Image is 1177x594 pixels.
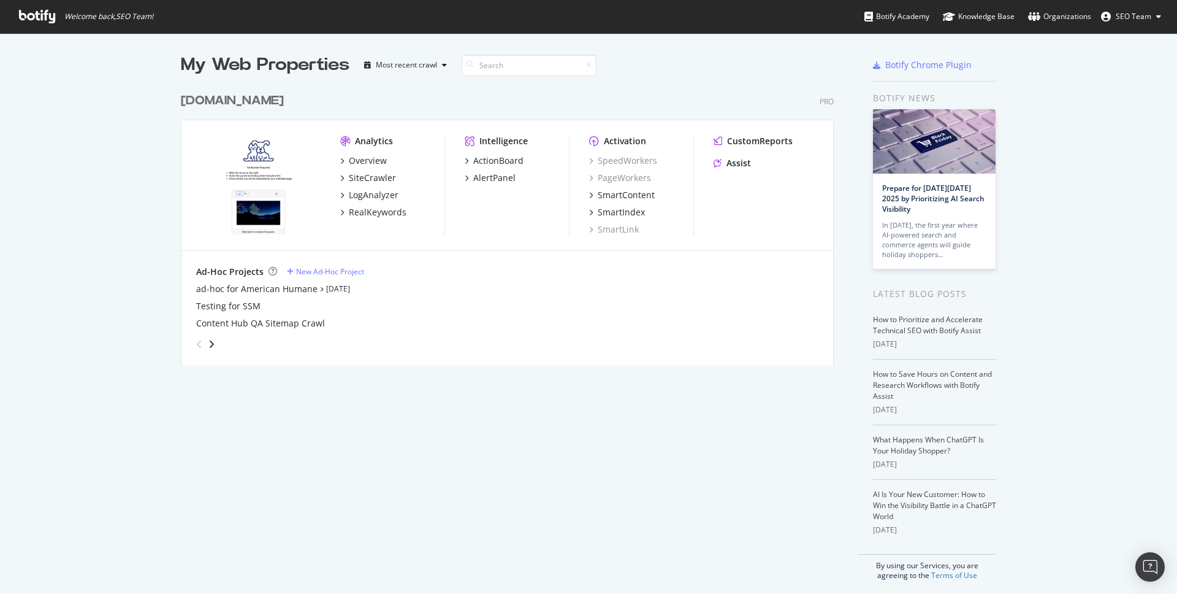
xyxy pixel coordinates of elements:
[1116,11,1151,21] span: SEO Team
[589,172,651,184] a: PageWorkers
[1091,7,1171,26] button: SEO Team
[349,206,406,218] div: RealKeywords
[882,220,986,260] div: In [DATE], the first year where AI-powered search and commerce agents will guide holiday shoppers…
[64,12,153,21] span: Welcome back, SEO Team !
[885,59,972,71] div: Botify Chrome Plugin
[714,135,793,147] a: CustomReports
[727,135,793,147] div: CustomReports
[340,155,387,167] a: Overview
[858,554,996,580] div: By using our Services, you are agreeing to the
[465,155,524,167] a: ActionBoard
[873,109,996,174] img: Prepare for Black Friday 2025 by Prioritizing AI Search Visibility
[473,155,524,167] div: ActionBoard
[873,314,983,336] a: How to Prioritize and Accelerate Technical SEO with Botify Assist
[479,135,528,147] div: Intelligence
[191,334,207,354] div: angle-left
[864,10,929,23] div: Botify Academy
[181,92,284,110] div: [DOMAIN_NAME]
[196,300,261,312] a: Testing for SSM
[873,489,996,522] a: AI Is Your New Customer: How to Win the Visibility Battle in a ChatGPT World
[340,189,398,201] a: LogAnalyzer
[589,189,655,201] a: SmartContent
[873,369,992,401] a: How to Save Hours on Content and Research Workflows with Botify Assist
[207,338,216,350] div: angle-right
[196,135,321,234] img: petco.com
[589,223,639,236] a: SmartLink
[462,55,596,76] input: Search
[340,206,406,218] a: RealKeywords
[349,189,398,201] div: LogAnalyzer
[598,206,645,218] div: SmartIndex
[376,61,437,69] div: Most recent crawl
[598,189,655,201] div: SmartContent
[873,459,996,470] div: [DATE]
[589,155,657,167] a: SpeedWorkers
[326,283,350,294] a: [DATE]
[820,96,834,107] div: Pro
[943,10,1015,23] div: Knowledge Base
[873,434,984,456] a: What Happens When ChatGPT Is Your Holiday Shopper?
[873,91,996,105] div: Botify news
[181,53,349,77] div: My Web Properties
[349,155,387,167] div: Overview
[873,339,996,350] div: [DATE]
[196,266,264,278] div: Ad-Hoc Projects
[349,172,396,184] div: SiteCrawler
[181,77,844,366] div: grid
[873,287,996,301] div: Latest Blog Posts
[1135,552,1165,582] div: Open Intercom Messenger
[931,570,977,580] a: Terms of Use
[873,404,996,415] div: [DATE]
[882,183,985,214] a: Prepare for [DATE][DATE] 2025 by Prioritizing AI Search Visibility
[196,317,325,330] a: Content Hub QA Sitemap Crawl
[340,172,396,184] a: SiteCrawler
[359,55,452,75] button: Most recent crawl
[726,157,751,169] div: Assist
[1028,10,1091,23] div: Organizations
[873,59,972,71] a: Botify Chrome Plugin
[355,135,393,147] div: Analytics
[714,157,751,169] a: Assist
[473,172,516,184] div: AlertPanel
[181,92,289,110] a: [DOMAIN_NAME]
[589,206,645,218] a: SmartIndex
[287,266,364,277] a: New Ad-Hoc Project
[604,135,646,147] div: Activation
[465,172,516,184] a: AlertPanel
[873,525,996,536] div: [DATE]
[196,283,318,295] a: ad-hoc for American Humane
[296,266,364,277] div: New Ad-Hoc Project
